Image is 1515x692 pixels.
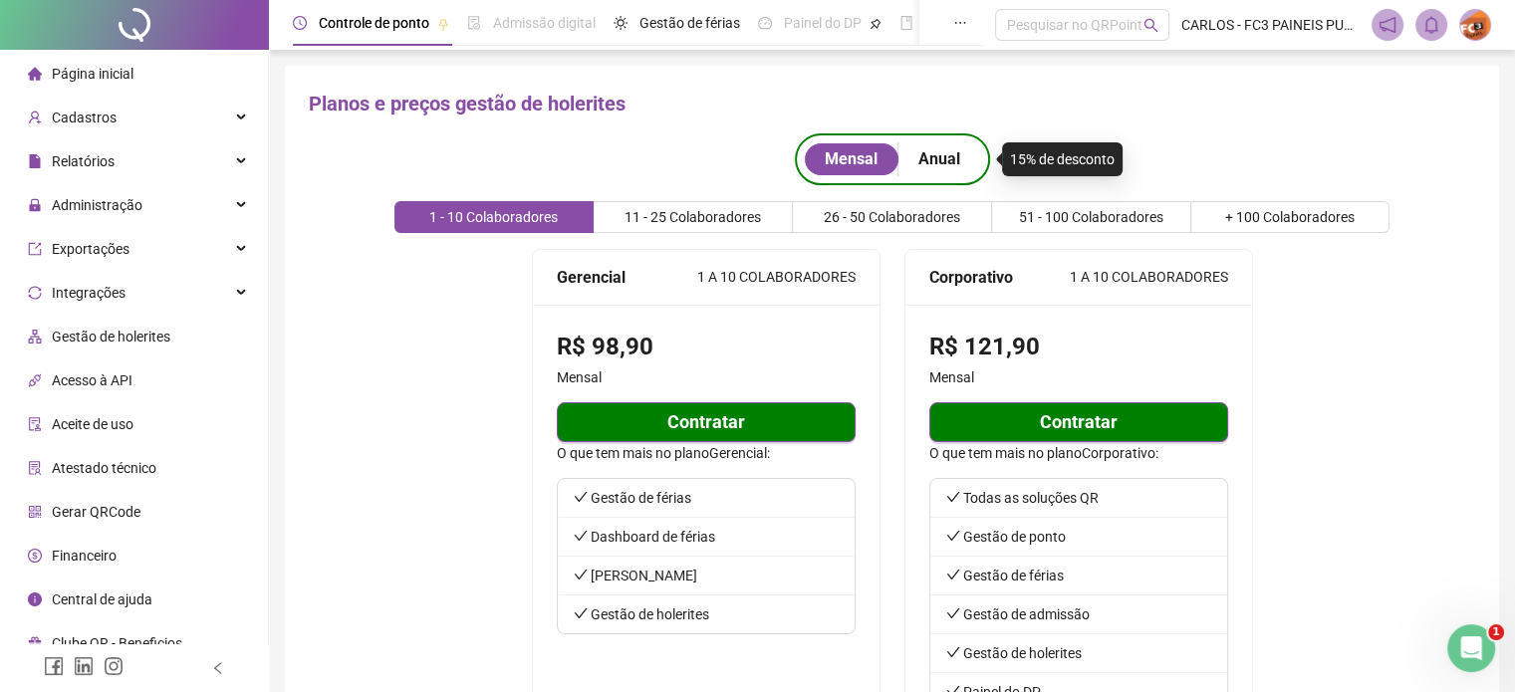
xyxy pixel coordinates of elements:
span: search [1143,18,1158,33]
p: Mensal [929,366,1228,388]
span: Controle de ponto [319,15,429,31]
span: apartment [28,330,42,344]
span: Painel do DP [784,15,862,31]
span: pushpin [437,18,449,30]
span: file [28,154,42,168]
span: Central de ajuda [52,591,152,607]
span: Gestão de holerites [52,329,170,345]
span: book [899,16,913,30]
span: api [28,373,42,387]
span: Clube QR - Beneficios [52,635,182,651]
span: check [574,606,588,620]
span: info-circle [28,592,42,606]
span: Acesso à API [52,372,132,388]
span: Gerar QRCode [52,504,140,520]
div: Corporativo [929,265,1070,290]
span: 1 - 10 Colaboradores [429,209,558,225]
span: Cadastros [52,110,117,125]
span: check [574,529,588,543]
span: file-done [467,16,481,30]
p: O que tem mais no plano Corporativo : [929,442,1228,464]
span: Atestado técnico [52,460,156,476]
span: check [574,490,588,504]
li: Gestão de admissão [930,595,1227,634]
iframe: Intercom live chat [1447,624,1495,672]
li: Todas as soluções QR [930,479,1227,518]
span: ellipsis [953,16,967,30]
span: check [946,606,960,620]
span: user-add [28,111,42,124]
button: Contratar [557,402,856,442]
span: Anual [918,144,960,174]
span: check [574,568,588,581]
span: check [946,490,960,504]
span: home [28,67,42,81]
li: Dashboard de férias [558,518,855,557]
span: R$ 121,90 [929,333,1040,360]
span: solution [28,461,42,475]
span: Página inicial [52,66,133,82]
span: lock [28,198,42,212]
img: 50196 [1460,10,1490,40]
span: + 100 Colaboradores [1225,209,1355,225]
button: Contratar [929,402,1228,442]
div: Gerencial [557,265,697,290]
span: R$ 98,90 [557,333,653,360]
span: clock-circle [293,16,307,30]
span: notification [1379,16,1396,34]
span: export [28,242,42,256]
li: Gestão de holerites [558,595,855,633]
span: Gestão de férias [639,15,740,31]
span: dashboard [758,16,772,30]
span: 1 [1488,624,1504,640]
div: 15% de desconto [1002,142,1123,176]
span: Mensal [825,144,878,174]
span: Exportações [52,241,129,257]
span: Integrações [52,285,126,301]
span: dollar [28,549,42,563]
span: qrcode [28,505,42,519]
span: Administração [52,197,142,213]
span: 26 - 50 Colaboradores [824,209,960,225]
span: Relatórios [52,153,115,169]
span: Admissão digital [493,15,596,31]
span: facebook [44,656,64,676]
span: CARLOS - FC3 PAINEIS PUBLICITARIOS EIRELI ME [1181,14,1360,36]
span: 51 - 100 Colaboradores [1019,209,1163,225]
span: check [946,568,960,581]
span: Contratar [1040,408,1118,435]
span: bell [1422,16,1440,34]
span: Financeiro [52,548,117,564]
li: Gestão de ponto [930,518,1227,557]
li: Gestão de férias [930,557,1227,595]
span: check [946,645,960,659]
span: pushpin [870,18,882,30]
span: Aceite de uso [52,416,133,432]
p: O que tem mais no plano Gerencial : [557,442,856,464]
span: check [946,529,960,543]
span: instagram [104,656,124,676]
div: 1 A 10 COLABORADORES [697,266,856,288]
span: gift [28,636,42,650]
span: 11 - 25 Colaboradores [625,209,761,225]
li: Gestão de holerites [930,634,1227,673]
span: sun [614,16,628,30]
span: audit [28,417,42,431]
div: 1 A 10 COLABORADORES [1070,266,1228,288]
span: left [211,661,225,675]
li: [PERSON_NAME] [558,557,855,595]
span: linkedin [74,656,94,676]
h4: Planos e preços gestão de holerites [309,90,626,117]
span: Contratar [667,408,745,435]
p: Mensal [557,366,856,388]
li: Gestão de férias [558,479,855,518]
span: sync [28,286,42,300]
